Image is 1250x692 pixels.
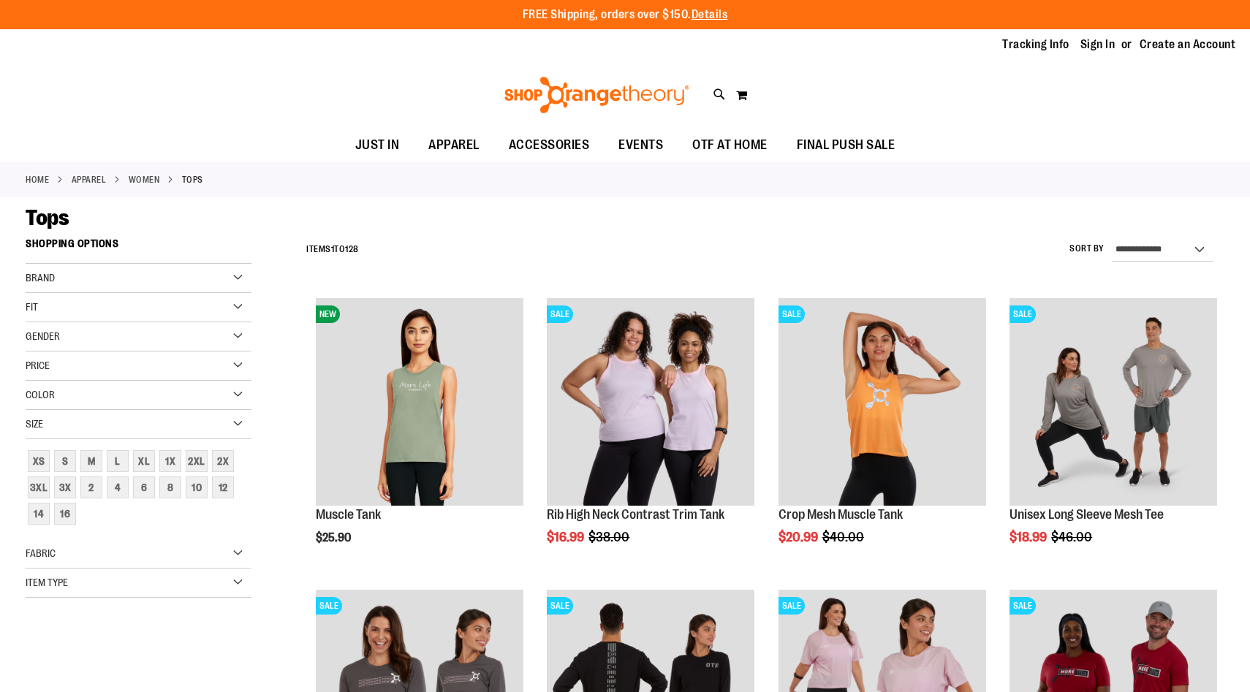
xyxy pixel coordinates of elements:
span: $16.99 [547,530,586,544]
div: product [1002,291,1224,582]
img: Rib Tank w/ Contrast Binding primary image [547,298,754,506]
a: L [105,448,131,474]
img: Shop Orangetheory [502,77,692,113]
span: Color [26,389,55,400]
span: $46.00 [1051,530,1094,544]
span: Tops [26,205,69,230]
a: WOMEN [129,173,160,186]
span: 128 [345,244,359,254]
span: OTF AT HOME [692,129,768,161]
div: 3X [54,476,76,498]
a: Details [692,8,728,21]
span: Fit [26,301,38,313]
span: $38.00 [588,530,632,544]
a: 6 [131,474,157,501]
span: Item Type [26,577,68,588]
a: 2 [78,474,105,501]
a: S [52,448,78,474]
a: Unisex Long Sleeve Mesh Tee [1010,507,1164,522]
a: Tracking Info [1002,37,1069,53]
a: APPAREL [72,173,107,186]
span: SALE [779,305,805,323]
span: SALE [547,597,573,615]
div: 12 [212,476,234,498]
img: Crop Mesh Muscle Tank primary image [779,298,986,506]
div: 2 [80,476,102,498]
span: $20.99 [779,530,820,544]
a: Home [26,173,49,186]
div: product [308,291,531,582]
div: 10 [186,476,208,498]
div: product [771,291,993,582]
a: 3XL [26,474,52,501]
a: 2X [210,448,236,474]
strong: Tops [182,173,203,186]
a: Muscle TankNEW [316,298,523,508]
div: 14 [28,503,50,525]
label: Sort By [1069,243,1105,255]
a: APPAREL [414,129,494,161]
span: Brand [26,272,55,284]
span: Price [26,360,50,371]
span: Size [26,418,43,430]
a: 16 [52,501,78,527]
a: Crop Mesh Muscle Tank primary imageSALE [779,298,986,508]
a: Unisex Long Sleeve Mesh Tee primary imageSALE [1010,298,1217,508]
span: SALE [1010,305,1036,323]
span: SALE [547,305,573,323]
div: 1X [159,450,181,472]
div: S [54,450,76,472]
a: 2XL [183,448,210,474]
span: Fabric [26,547,56,559]
span: NEW [316,305,340,323]
span: JUST IN [355,129,400,161]
span: ACCESSORIES [509,129,590,161]
h2: Items to [306,238,359,261]
a: ACCESSORIES [494,129,605,162]
span: SALE [779,597,805,615]
a: 14 [26,501,52,527]
a: OTF AT HOME [678,129,782,162]
span: SALE [316,597,342,615]
a: Muscle Tank [316,507,381,522]
a: EVENTS [604,129,678,162]
img: Muscle Tank [316,298,523,506]
a: XS [26,448,52,474]
a: 4 [105,474,131,501]
div: 4 [107,476,129,498]
img: Unisex Long Sleeve Mesh Tee primary image [1010,298,1217,506]
a: 3X [52,474,78,501]
a: XL [131,448,157,474]
a: 1X [157,448,183,474]
span: 1 [331,244,335,254]
a: 12 [210,474,236,501]
span: SALE [1010,597,1036,615]
a: Crop Mesh Muscle Tank [779,507,903,522]
span: $25.90 [316,531,353,544]
a: Rib Tank w/ Contrast Binding primary imageSALE [547,298,754,508]
a: Sign In [1080,37,1115,53]
p: FREE Shipping, orders over $150. [523,7,728,23]
a: M [78,448,105,474]
div: product [539,291,762,582]
a: Rib High Neck Contrast Trim Tank [547,507,724,522]
strong: Shopping Options [26,231,251,264]
div: 6 [133,476,155,498]
div: M [80,450,102,472]
span: Gender [26,330,60,342]
span: APPAREL [428,129,480,161]
a: FINAL PUSH SALE [782,129,910,162]
a: 8 [157,474,183,501]
span: $18.99 [1010,530,1049,544]
a: JUST IN [341,129,414,162]
div: 3XL [28,476,50,498]
div: 16 [54,503,76,525]
div: L [107,450,129,472]
span: EVENTS [618,129,663,161]
span: FINAL PUSH SALE [797,129,895,161]
span: $40.00 [822,530,866,544]
div: 2X [212,450,234,472]
div: XS [28,450,50,472]
div: XL [133,450,155,472]
a: Create an Account [1140,37,1236,53]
